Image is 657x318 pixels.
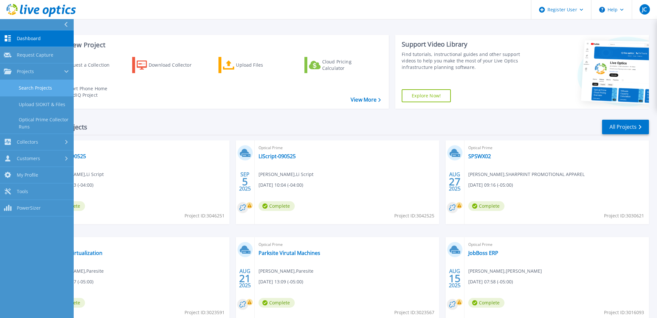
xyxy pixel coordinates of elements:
span: Optical Prime [468,241,645,248]
span: Optical Prime [468,144,645,151]
span: [PERSON_NAME] , [PERSON_NAME] [468,268,542,275]
a: Request a Collection [46,57,118,73]
span: Optical Prime [49,144,226,151]
a: SPSWX02 [468,153,491,159]
span: [PERSON_NAME] , Li Script [49,171,104,178]
a: View More [351,97,381,103]
div: Upload Files [236,59,288,71]
span: 21 [239,276,251,281]
a: All Projects [602,120,649,134]
span: Project ID: 3016093 [604,309,644,316]
a: Cloud Pricing Calculator [304,57,376,73]
span: [PERSON_NAME] , SHARPRINT PROMOTIONAL APPAREL [468,171,585,178]
span: Request Capture [17,52,53,58]
span: Optical Prime [259,144,435,151]
span: [PERSON_NAME] , Paresite [259,268,313,275]
a: LIScript-090525 [259,153,296,159]
div: SEP 2025 [239,170,251,193]
span: Project ID: 3030621 [604,212,644,219]
span: Collectors [17,139,38,145]
div: Cloud Pricing Calculator [322,59,374,71]
div: Download Collector [149,59,200,71]
div: AUG 2025 [449,170,461,193]
div: Find tutorials, instructional guides and other support videos to help you make the most of your L... [402,51,531,71]
span: Complete [468,201,504,211]
a: Parksite Virtualization [49,250,102,256]
div: Request a Collection [64,59,116,71]
span: Optical Prime [49,241,226,248]
span: [PERSON_NAME] , Li Script [259,171,313,178]
span: Optical Prime [259,241,435,248]
span: PowerSizer [17,205,41,211]
span: Project ID: 3023567 [394,309,434,316]
div: Import Phone Home CloudIQ Project [63,85,114,98]
span: [PERSON_NAME] , Paresite [49,268,104,275]
a: JobBoss ERP [468,250,498,256]
span: 5 [242,179,248,184]
span: Project ID: 3046251 [185,212,225,219]
span: Tools [17,189,28,194]
span: 15 [449,276,461,281]
span: Project ID: 3042525 [394,212,434,219]
span: JC [642,7,647,12]
a: Upload Files [218,57,291,73]
span: Dashboard [17,36,41,41]
span: My Profile [17,172,38,178]
span: [DATE] 13:09 (-05:00) [259,278,303,285]
span: Complete [259,201,295,211]
span: [DATE] 07:58 (-05:00) [468,278,513,285]
h3: Start a New Project [46,41,380,49]
a: Download Collector [132,57,204,73]
span: Customers [17,156,40,161]
div: AUG 2025 [239,267,251,290]
div: Support Video Library [402,40,531,49]
span: Complete [259,298,295,308]
span: Complete [468,298,504,308]
span: Project ID: 3023591 [185,309,225,316]
div: AUG 2025 [449,267,461,290]
a: Parksite Virutal Machines [259,250,320,256]
span: 27 [449,179,461,184]
span: Projects [17,69,34,74]
a: Explore Now! [402,89,451,102]
span: [DATE] 10:04 (-04:00) [259,181,303,189]
span: [DATE] 09:16 (-05:00) [468,181,513,189]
